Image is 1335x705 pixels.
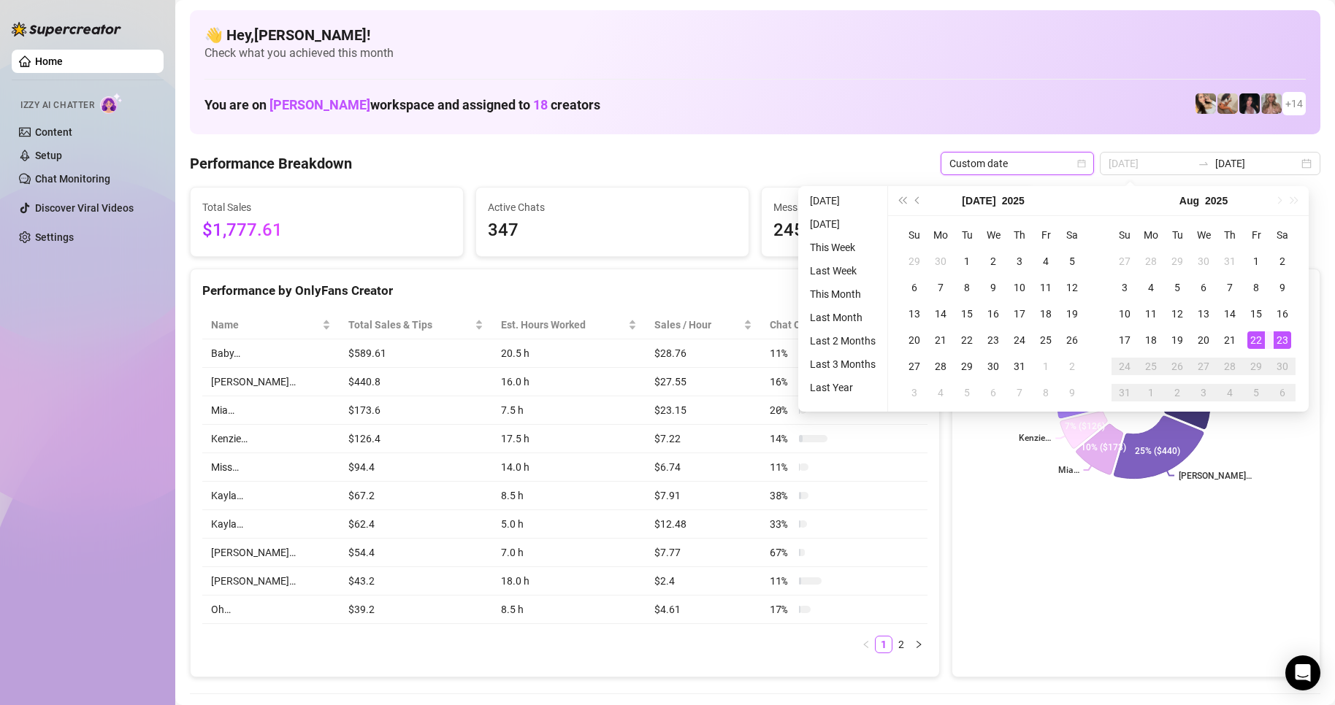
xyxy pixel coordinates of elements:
[927,353,954,380] td: 2025-07-28
[1243,380,1269,406] td: 2025-09-05
[202,510,340,539] td: Kayla…
[1168,279,1186,296] div: 5
[901,327,927,353] td: 2025-07-20
[1109,155,1192,172] input: Start date
[1285,655,1320,690] div: Open Intercom Messenger
[984,279,1002,296] div: 9
[202,539,340,567] td: [PERSON_NAME]…
[340,539,491,567] td: $54.4
[488,199,737,215] span: Active Chats
[202,453,340,482] td: Miss…
[1217,93,1238,114] img: Kayla (@kaylathaylababy)
[1243,274,1269,301] td: 2025-08-08
[962,186,995,215] button: Choose a month
[202,596,340,624] td: Oh…
[1247,384,1265,401] div: 5
[1059,353,1085,380] td: 2025-08-02
[1138,353,1164,380] td: 2025-08-25
[761,311,927,339] th: Chat Conversion
[646,596,762,624] td: $4.61
[901,301,927,327] td: 2025-07-13
[100,93,123,114] img: AI Chatter
[1190,380,1217,406] td: 2025-09-03
[1217,327,1243,353] td: 2025-08-21
[1138,248,1164,274] td: 2025-07-28
[932,253,949,270] div: 30
[492,510,646,539] td: 5.0 h
[492,482,646,510] td: 8.5 h
[1033,327,1059,353] td: 2025-07-25
[954,274,980,301] td: 2025-07-08
[958,358,976,375] div: 29
[1243,353,1269,380] td: 2025-08-29
[202,396,340,425] td: Mia…
[770,402,793,418] span: 20 %
[770,573,793,589] span: 11 %
[35,202,134,214] a: Discover Viral Videos
[958,253,976,270] div: 1
[1063,305,1081,323] div: 19
[340,567,491,596] td: $43.2
[906,253,923,270] div: 29
[1261,93,1282,114] img: Kenzie (@dmaxkenz)
[954,248,980,274] td: 2025-07-01
[492,567,646,596] td: 18.0 h
[901,222,927,248] th: Su
[1063,279,1081,296] div: 12
[906,358,923,375] div: 27
[1164,301,1190,327] td: 2025-08-12
[646,567,762,596] td: $2.4
[1198,158,1209,169] span: to
[1217,353,1243,380] td: 2025-08-28
[1217,301,1243,327] td: 2025-08-14
[1269,222,1296,248] th: Sa
[202,199,451,215] span: Total Sales
[20,99,94,112] span: Izzy AI Chatter
[492,596,646,624] td: 8.5 h
[1269,380,1296,406] td: 2025-09-06
[770,459,793,475] span: 11 %
[35,55,63,67] a: Home
[949,153,1085,174] span: Custom date
[1116,253,1133,270] div: 27
[901,380,927,406] td: 2025-08-03
[492,368,646,396] td: 16.0 h
[1063,384,1081,401] div: 9
[1168,305,1186,323] div: 12
[269,97,370,112] span: [PERSON_NAME]
[1164,353,1190,380] td: 2025-08-26
[1247,253,1265,270] div: 1
[893,636,909,652] a: 2
[1059,327,1085,353] td: 2025-07-26
[492,339,646,368] td: 20.5 h
[901,274,927,301] td: 2025-07-06
[770,516,793,532] span: 33 %
[202,217,451,244] span: $1,777.61
[492,453,646,482] td: 14.0 h
[35,126,72,138] a: Content
[1059,301,1085,327] td: 2025-07-19
[804,239,881,256] li: This Week
[202,339,340,368] td: Baby…
[1116,331,1133,349] div: 17
[773,217,1022,244] span: 2453
[1006,274,1033,301] td: 2025-07-10
[1195,384,1212,401] div: 3
[804,262,881,280] li: Last Week
[1002,186,1025,215] button: Choose a year
[1037,331,1055,349] div: 25
[204,25,1306,45] h4: 👋 Hey, [PERSON_NAME] !
[1037,358,1055,375] div: 1
[906,279,923,296] div: 6
[901,353,927,380] td: 2025-07-27
[980,380,1006,406] td: 2025-08-06
[1116,279,1133,296] div: 3
[533,97,548,112] span: 18
[984,358,1002,375] div: 30
[910,636,927,653] button: right
[1138,301,1164,327] td: 2025-08-11
[932,331,949,349] div: 21
[804,192,881,209] li: [DATE]
[804,215,881,233] li: [DATE]
[340,596,491,624] td: $39.2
